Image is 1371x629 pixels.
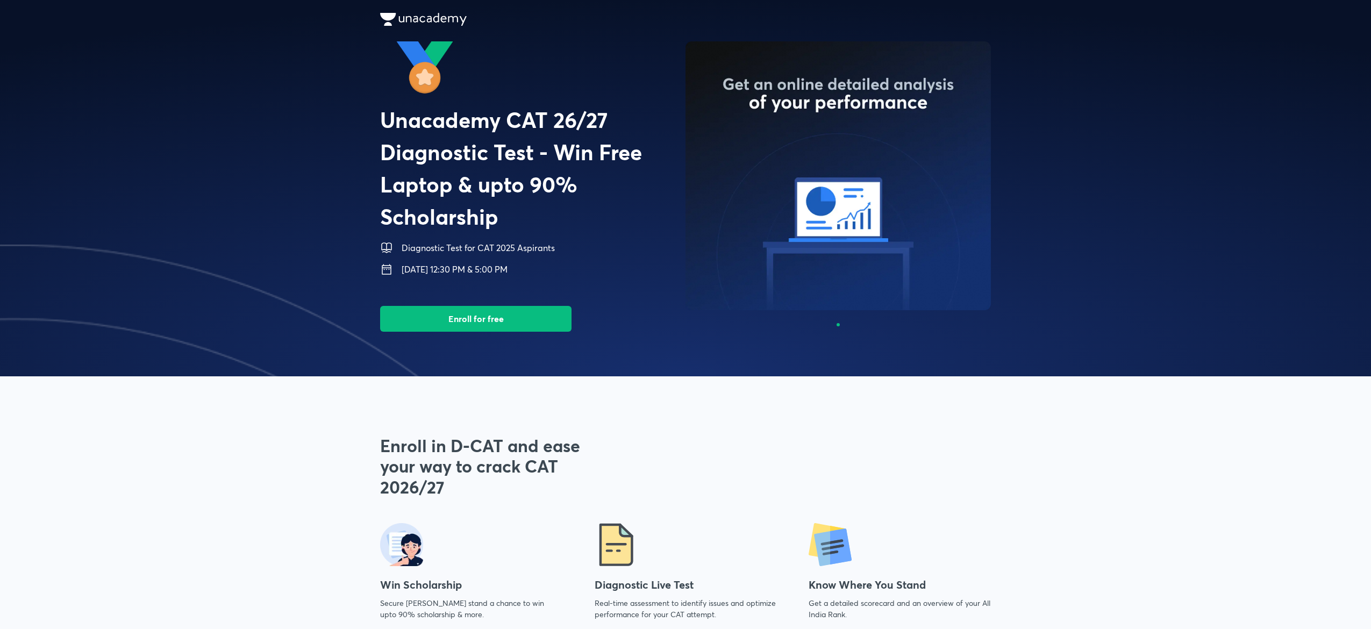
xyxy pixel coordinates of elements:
[809,577,991,593] h4: Know Where You Stand
[380,13,467,26] img: logo
[380,577,562,593] h4: Win Scholarship
[809,523,852,566] img: key-point
[595,577,777,593] h4: Diagnostic Live Test
[685,41,991,310] img: banner-0
[809,597,991,620] p: Get a detailed scorecard and an overview of your All India Rank.
[380,597,562,620] p: Secure [PERSON_NAME] stand a chance to win upto 90% scholarship & more.
[380,306,572,332] button: Enroll for free
[595,597,777,620] p: Real-time assessment to identify issues and optimize performance for your CAT attempt.
[380,435,594,497] h2: Enroll in D-CAT and ease your way to crack CAT 2026/27
[380,41,685,95] img: logo
[380,523,423,566] img: key-point
[380,241,393,254] img: book
[380,13,991,28] a: logo
[595,523,638,566] img: key-point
